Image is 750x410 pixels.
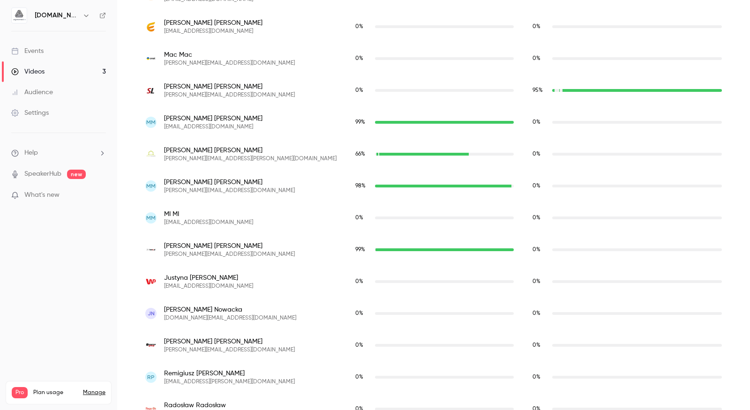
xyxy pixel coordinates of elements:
[145,276,157,287] img: wp.pl
[164,401,295,410] span: Radosław Radosław
[24,190,60,200] span: What's new
[146,182,156,190] span: MM
[35,11,79,20] h6: [DOMAIN_NAME]
[532,56,540,61] span: 0 %
[532,86,547,95] span: Replay watch time
[136,75,731,106] div: m.kowalik@silesialeasing.pl
[164,28,262,35] span: [EMAIL_ADDRESS][DOMAIN_NAME]
[12,8,27,23] img: aigmented.io
[24,169,61,179] a: SpeakerHub
[164,314,296,322] span: [DOMAIN_NAME][EMAIL_ADDRESS][DOMAIN_NAME]
[532,182,547,190] span: Replay watch time
[164,305,296,314] span: [PERSON_NAME] Nowacka
[164,273,253,283] span: Justyna [PERSON_NAME]
[136,329,731,361] div: d.piechowski@mercor.com.pl
[145,244,157,255] img: araszkiewicz.eu
[355,343,363,348] span: 0 %
[355,151,365,157] span: 66 %
[355,215,363,221] span: 0 %
[355,373,370,381] span: Live watch time
[145,340,157,351] img: mercor.com.pl
[532,246,547,254] span: Replay watch time
[11,46,44,56] div: Events
[136,298,731,329] div: joannanowacka.eu@gmail.com
[532,373,547,381] span: Replay watch time
[355,247,365,253] span: 99 %
[355,24,363,30] span: 0 %
[164,146,337,155] span: [PERSON_NAME] [PERSON_NAME]
[355,214,370,222] span: Live watch time
[355,246,370,254] span: Live watch time
[164,50,295,60] span: Mac Mac
[532,183,540,189] span: 0 %
[164,187,295,194] span: [PERSON_NAME][EMAIL_ADDRESS][DOMAIN_NAME]
[355,374,363,380] span: 0 %
[11,88,53,97] div: Audience
[532,214,547,222] span: Replay watch time
[12,387,28,398] span: Pro
[146,214,156,222] span: MM
[532,119,540,125] span: 0 %
[532,150,547,158] span: Replay watch time
[83,389,105,396] a: Manage
[164,378,295,386] span: [EMAIL_ADDRESS][PERSON_NAME][DOMAIN_NAME]
[145,53,157,64] img: vp.pl
[136,11,731,43] div: la@energynat.pl
[532,311,540,316] span: 0 %
[532,279,540,284] span: 0 %
[136,106,731,138] div: niemamroweru@gmail.com
[145,21,157,32] img: energynat.pl
[164,251,295,258] span: [PERSON_NAME][EMAIL_ADDRESS][DOMAIN_NAME]
[148,309,155,318] span: JN
[146,118,156,127] span: MM
[355,56,363,61] span: 0 %
[532,88,543,93] span: 95 %
[355,118,370,127] span: Live watch time
[355,150,370,158] span: Live watch time
[136,266,731,298] div: justynafiglarz@wp.pl
[164,283,253,290] span: [EMAIL_ADDRESS][DOMAIN_NAME]
[532,118,547,127] span: Replay watch time
[147,373,155,381] span: RP
[136,361,731,393] div: remy.piwowarski@gmail.com
[532,54,547,63] span: Replay watch time
[164,337,295,346] span: [PERSON_NAME] [PERSON_NAME]
[164,209,253,219] span: MI MI
[355,311,363,316] span: 0 %
[145,149,157,160] img: housestandard.pl
[532,151,540,157] span: 0 %
[11,148,106,158] li: help-dropdown-opener
[145,85,157,96] img: silesialeasing.pl
[532,309,547,318] span: Replay watch time
[532,215,540,221] span: 0 %
[24,148,38,158] span: Help
[136,202,731,234] div: biuro@widoczny.pl
[164,369,295,378] span: Remigiusz [PERSON_NAME]
[532,343,540,348] span: 0 %
[164,219,253,226] span: [EMAIL_ADDRESS][DOMAIN_NAME]
[11,67,45,76] div: Videos
[532,247,540,253] span: 0 %
[532,22,547,31] span: Replay watch time
[355,277,370,286] span: Live watch time
[164,91,295,99] span: [PERSON_NAME][EMAIL_ADDRESS][DOMAIN_NAME]
[532,341,547,350] span: Replay watch time
[136,234,731,266] div: michal@araszkiewicz.eu
[164,60,295,67] span: [PERSON_NAME][EMAIL_ADDRESS][DOMAIN_NAME]
[164,178,295,187] span: [PERSON_NAME] [PERSON_NAME]
[532,277,547,286] span: Replay watch time
[532,374,540,380] span: 0 %
[136,138,731,170] div: mariusz.polkowski@housestandard.pl
[33,389,77,396] span: Plan usage
[164,346,295,354] span: [PERSON_NAME][EMAIL_ADDRESS][DOMAIN_NAME]
[532,24,540,30] span: 0 %
[355,182,370,190] span: Live watch time
[355,279,363,284] span: 0 %
[164,114,262,123] span: [PERSON_NAME] [PERSON_NAME]
[164,155,337,163] span: [PERSON_NAME][EMAIL_ADDRESS][PERSON_NAME][DOMAIN_NAME]
[355,341,370,350] span: Live watch time
[164,82,295,91] span: [PERSON_NAME] [PERSON_NAME]
[164,18,262,28] span: [PERSON_NAME] [PERSON_NAME]
[11,108,49,118] div: Settings
[164,123,262,131] span: [EMAIL_ADDRESS][DOMAIN_NAME]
